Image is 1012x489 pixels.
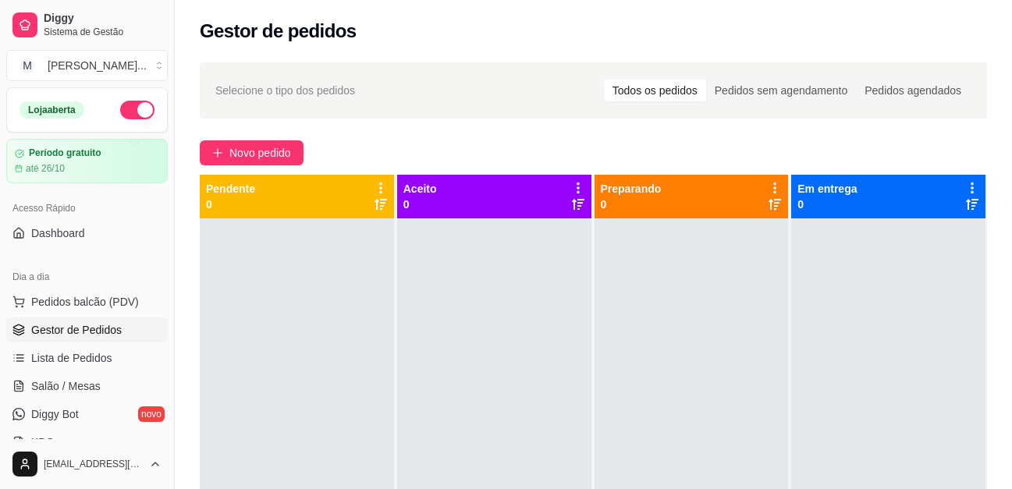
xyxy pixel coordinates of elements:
[797,181,857,197] p: Em entrega
[31,225,85,241] span: Dashboard
[6,445,168,483] button: [EMAIL_ADDRESS][DOMAIN_NAME]
[601,197,662,212] p: 0
[31,406,79,422] span: Diggy Bot
[215,82,355,99] span: Selecione o tipo dos pedidos
[6,139,168,183] a: Período gratuitoaté 26/10
[6,317,168,342] a: Gestor de Pedidos
[6,50,168,81] button: Select a team
[601,181,662,197] p: Preparando
[31,294,139,310] span: Pedidos balcão (PDV)
[6,402,168,427] a: Diggy Botnovo
[200,140,304,165] button: Novo pedido
[706,80,856,101] div: Pedidos sem agendamento
[120,101,154,119] button: Alterar Status
[31,322,122,338] span: Gestor de Pedidos
[20,58,35,73] span: M
[6,6,168,44] a: DiggySistema de Gestão
[6,264,168,289] div: Dia a dia
[48,58,147,73] div: [PERSON_NAME] ...
[206,181,255,197] p: Pendente
[44,26,162,38] span: Sistema de Gestão
[6,345,168,370] a: Lista de Pedidos
[29,147,101,159] article: Período gratuito
[206,197,255,212] p: 0
[6,196,168,221] div: Acesso Rápido
[44,12,162,26] span: Diggy
[403,181,437,197] p: Aceito
[229,144,291,161] span: Novo pedido
[6,221,168,246] a: Dashboard
[31,350,112,366] span: Lista de Pedidos
[6,374,168,399] a: Salão / Mesas
[212,147,223,158] span: plus
[797,197,857,212] p: 0
[26,162,65,175] article: até 26/10
[200,19,357,44] h2: Gestor de pedidos
[31,378,101,394] span: Salão / Mesas
[604,80,706,101] div: Todos os pedidos
[44,458,143,470] span: [EMAIL_ADDRESS][DOMAIN_NAME]
[856,80,970,101] div: Pedidos agendados
[403,197,437,212] p: 0
[31,434,54,450] span: KDS
[6,430,168,455] a: KDS
[20,101,84,119] div: Loja aberta
[6,289,168,314] button: Pedidos balcão (PDV)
